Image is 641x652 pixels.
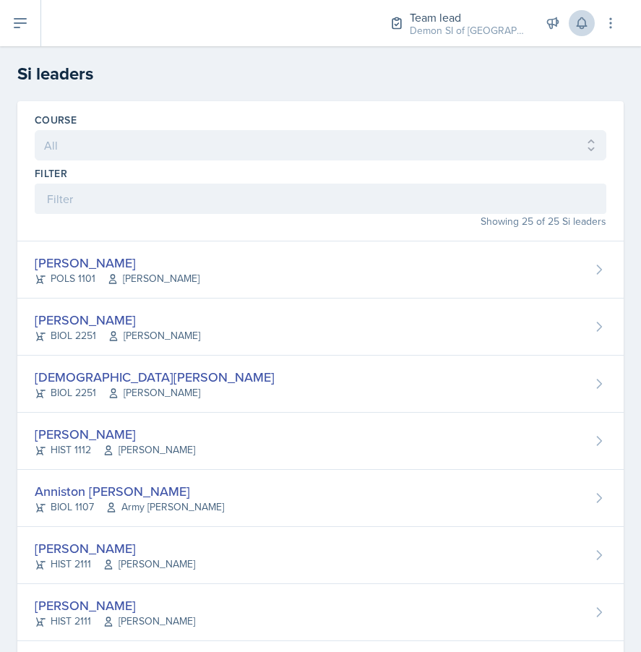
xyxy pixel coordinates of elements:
[17,241,624,299] a: [PERSON_NAME] POLS 1101[PERSON_NAME]
[17,299,624,356] a: [PERSON_NAME] BIOL 2251[PERSON_NAME]
[35,557,195,572] div: HIST 2111
[35,367,275,387] div: [DEMOGRAPHIC_DATA][PERSON_NAME]
[17,470,624,527] a: Anniston [PERSON_NAME] BIOL 1107Army [PERSON_NAME]
[35,271,199,286] div: POLS 1101
[17,584,624,641] a: [PERSON_NAME] HIST 2111[PERSON_NAME]
[106,499,224,515] span: Army [PERSON_NAME]
[35,328,200,343] div: BIOL 2251
[35,166,67,181] label: Filter
[35,385,275,400] div: BIOL 2251
[107,271,199,286] span: [PERSON_NAME]
[17,61,624,87] h2: Si leaders
[17,356,624,413] a: [DEMOGRAPHIC_DATA][PERSON_NAME] BIOL 2251[PERSON_NAME]
[103,557,195,572] span: [PERSON_NAME]
[35,481,224,501] div: Anniston [PERSON_NAME]
[410,9,525,26] div: Team lead
[17,527,624,584] a: [PERSON_NAME] HIST 2111[PERSON_NAME]
[410,23,525,38] div: Demon SI of [GEOGRAPHIC_DATA] / Fall 2025
[35,184,606,214] input: Filter
[35,539,195,558] div: [PERSON_NAME]
[103,614,195,629] span: [PERSON_NAME]
[35,310,200,330] div: [PERSON_NAME]
[108,385,200,400] span: [PERSON_NAME]
[108,328,200,343] span: [PERSON_NAME]
[103,442,195,458] span: [PERSON_NAME]
[35,113,77,127] label: Course
[35,614,195,629] div: HIST 2111
[35,499,224,515] div: BIOL 1107
[17,413,624,470] a: [PERSON_NAME] HIST 1112[PERSON_NAME]
[35,253,199,273] div: [PERSON_NAME]
[35,596,195,615] div: [PERSON_NAME]
[35,442,195,458] div: HIST 1112
[35,214,606,229] div: Showing 25 of 25 Si leaders
[35,424,195,444] div: [PERSON_NAME]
